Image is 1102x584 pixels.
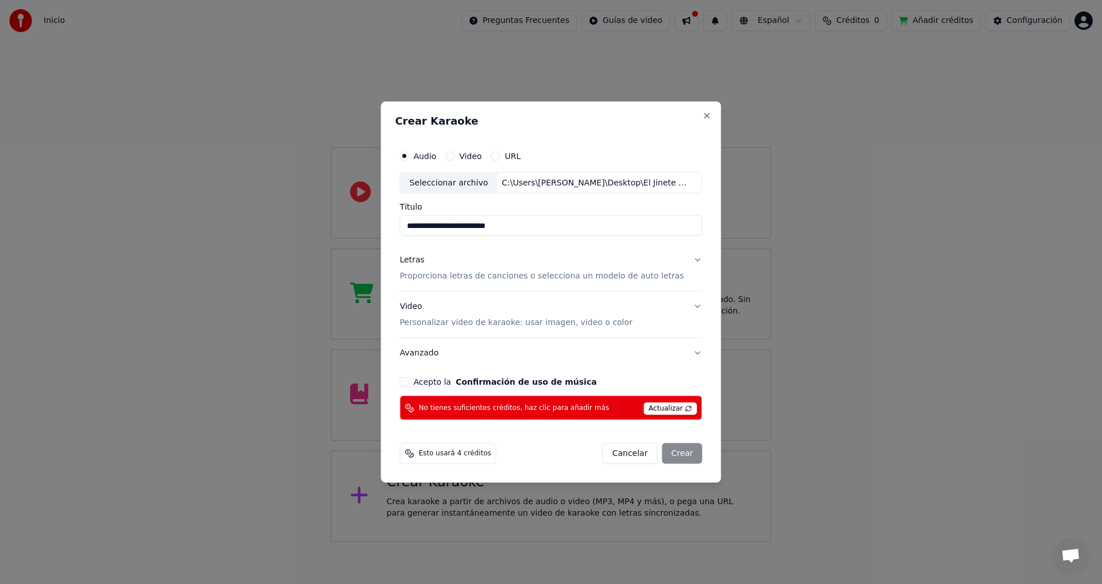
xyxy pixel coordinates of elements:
label: Acepto la [413,378,596,386]
button: LetrasProporciona letras de canciones o selecciona un modelo de auto letras [399,245,702,291]
label: URL [505,152,521,160]
div: C:\Users\[PERSON_NAME]\Desktop\El Jinete - [PERSON_NAME].mp3 [497,177,692,188]
label: Video [459,152,482,160]
button: Avanzado [399,338,702,368]
h2: Crear Karaoke [395,115,707,126]
label: Audio [413,152,436,160]
button: VideoPersonalizar video de karaoke: usar imagen, video o color [399,292,702,338]
button: Acepto la [456,378,597,386]
span: Actualizar [643,403,697,415]
button: Cancelar [603,443,658,464]
p: Personalizar video de karaoke: usar imagen, video o color [399,317,632,328]
div: Letras [399,254,424,266]
span: No tienes suficientes créditos, haz clic para añadir más [418,403,609,412]
div: Video [399,301,632,328]
label: Título [399,203,702,211]
div: Seleccionar archivo [400,172,497,193]
span: Esto usará 4 créditos [418,449,491,458]
p: Proporciona letras de canciones o selecciona un modelo de auto letras [399,270,684,282]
